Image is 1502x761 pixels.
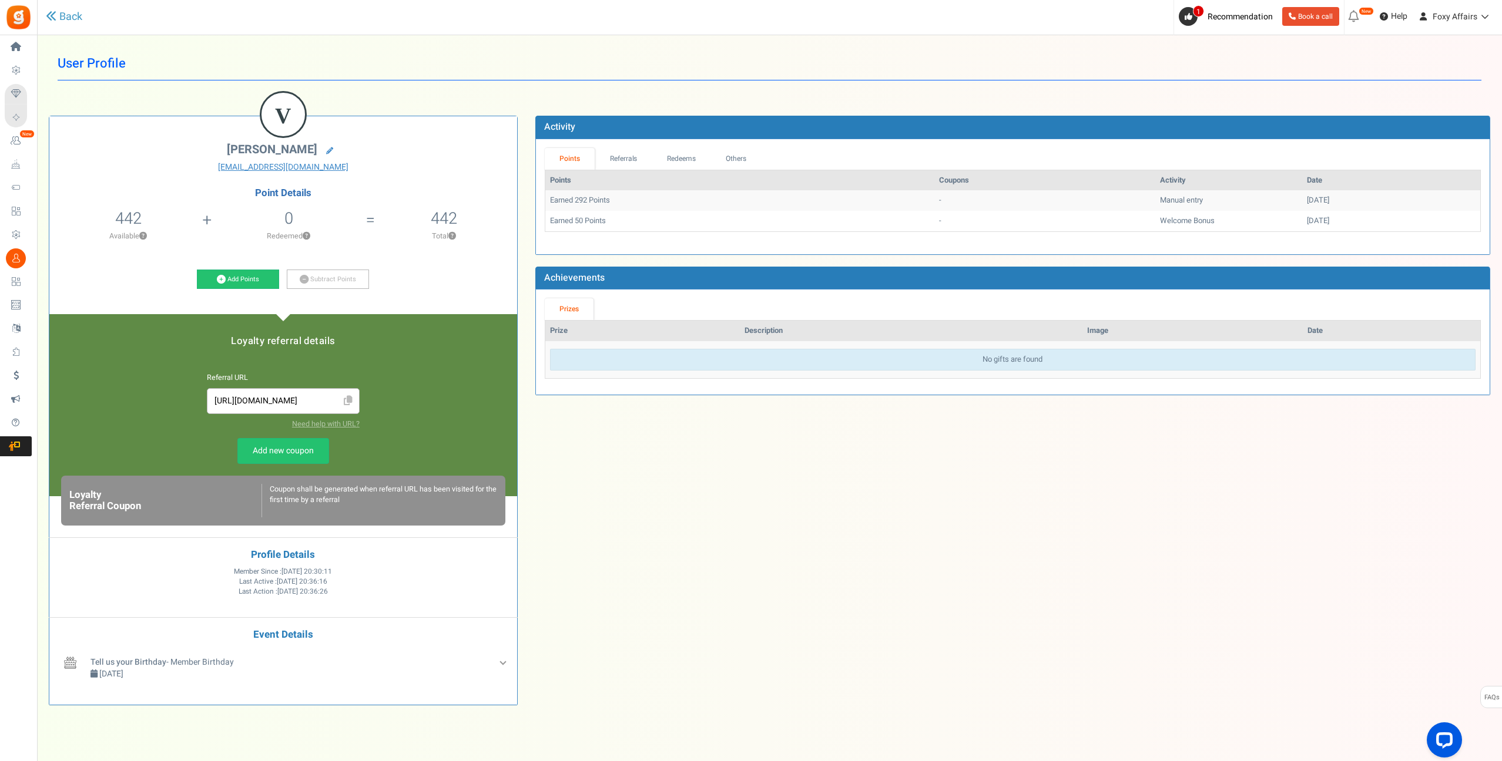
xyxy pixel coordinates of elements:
span: Last Action : [239,587,328,597]
div: No gifts are found [550,349,1476,371]
span: - Member Birthday [90,656,234,668]
th: Date [1303,321,1480,341]
span: Recommendation [1208,11,1273,23]
span: Help [1388,11,1407,22]
h6: Referral URL [207,374,360,382]
a: Need help with URL? [292,419,360,429]
th: Prize [545,321,740,341]
h4: Event Details [58,629,508,641]
b: Activity [544,120,575,134]
h5: 0 [284,210,293,227]
td: Earned 292 Points [545,190,934,211]
span: 1 [1193,5,1204,17]
th: Date [1302,170,1480,191]
th: Description [740,321,1082,341]
td: - [934,190,1155,211]
td: Earned 50 Points [545,211,934,231]
span: Click to Copy [339,391,358,412]
th: Image [1082,321,1302,341]
span: Last Active : [239,577,327,587]
a: Referrals [595,148,652,170]
p: Available [55,231,201,241]
h6: Loyalty Referral Coupon [69,490,261,511]
a: Subtract Points [287,270,369,289]
a: [EMAIL_ADDRESS][DOMAIN_NAME] [58,161,508,173]
p: Redeemed [213,231,364,241]
span: [DATE] 20:30:11 [281,567,332,577]
th: Activity [1155,170,1302,191]
a: Prizes [545,298,594,320]
th: Points [545,170,934,191]
h4: Point Details [49,188,517,198]
a: Others [711,148,762,170]
a: 1 Recommendation [1179,7,1278,26]
h1: User Profile [58,47,1481,80]
h5: 442 [431,210,457,227]
div: Coupon shall be generated when referral URL has been visited for the first time by a referral [261,484,497,517]
h5: Loyalty referral details [61,336,505,346]
figcaption: V [261,93,305,139]
a: Points [545,148,595,170]
h4: Profile Details [58,550,508,561]
div: [DATE] [1307,195,1476,206]
em: New [19,130,35,138]
span: [DATE] 20:36:26 [277,587,328,597]
button: ? [303,233,310,240]
em: New [1359,7,1374,15]
span: Manual entry [1160,194,1203,206]
td: - [934,211,1155,231]
a: Add Points [197,270,279,289]
b: Achievements [544,271,605,285]
a: Help [1375,7,1412,26]
span: Member Since : [234,567,332,577]
a: Redeems [652,148,711,170]
button: ? [139,233,147,240]
td: Welcome Bonus [1155,211,1302,231]
div: [DATE] [1307,215,1476,227]
span: [PERSON_NAME] [227,141,317,158]
b: Tell us your Birthday [90,656,166,668]
span: Foxy Affairs [1433,11,1477,23]
span: [DATE] [99,668,123,680]
span: FAQs [1484,686,1500,709]
span: [DATE] 20:36:16 [277,577,327,587]
a: Add new coupon [237,438,329,464]
span: 442 [115,207,142,230]
a: Book a call [1282,7,1339,26]
button: ? [448,233,456,240]
th: Coupons [934,170,1155,191]
a: New [5,131,32,151]
p: Total [376,231,511,241]
img: Gratisfaction [5,4,32,31]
